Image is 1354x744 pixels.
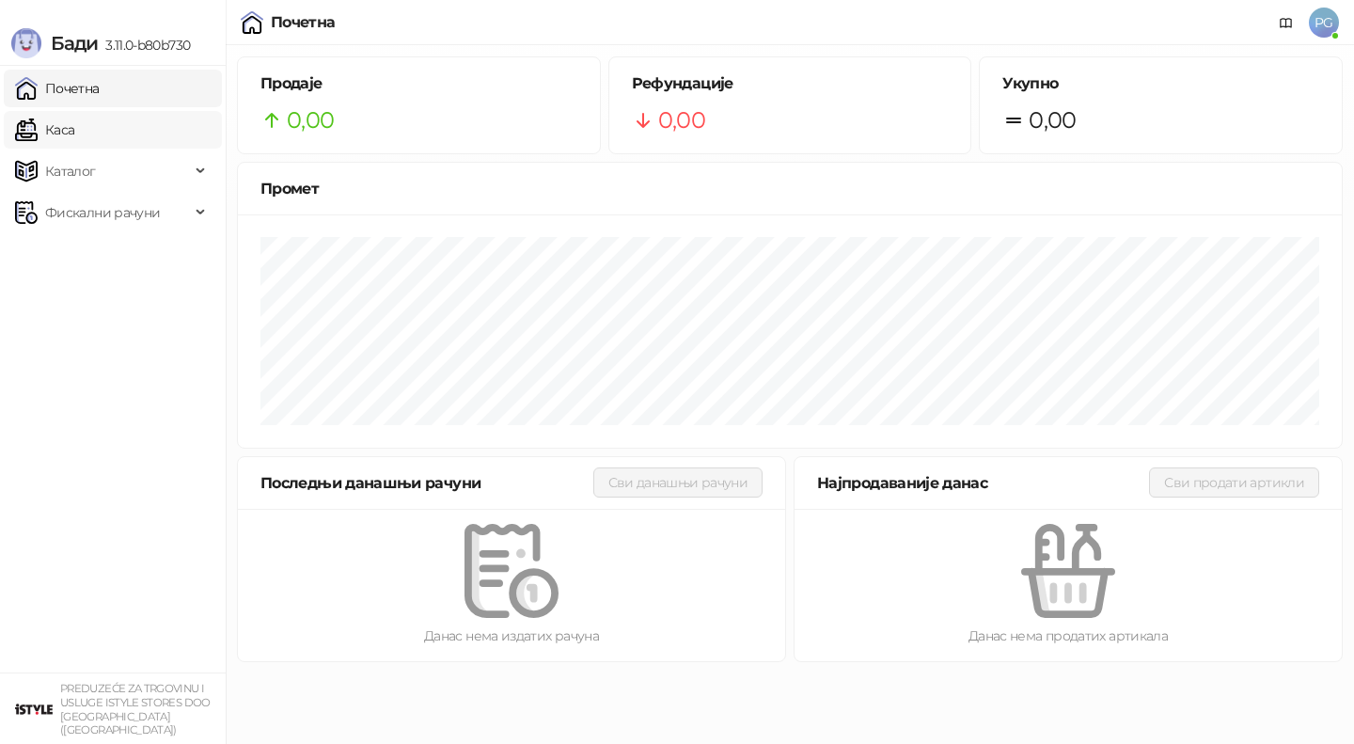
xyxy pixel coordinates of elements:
[271,15,336,30] div: Почетна
[51,32,98,55] span: Бади
[632,72,949,95] h5: Рефундације
[1149,467,1319,498] button: Сви продати артикли
[11,28,41,58] img: Logo
[260,72,577,95] h5: Продаје
[1029,103,1076,138] span: 0,00
[1309,8,1339,38] span: PG
[1271,8,1301,38] a: Документација
[825,625,1312,646] div: Данас нема продатих артикала
[98,37,190,54] span: 3.11.0-b80b730
[15,111,74,149] a: Каса
[287,103,334,138] span: 0,00
[15,70,100,107] a: Почетна
[260,471,593,495] div: Последњи данашњи рачуни
[60,682,211,736] small: PREDUZEĆE ZA TRGOVINU I USLUGE ISTYLE STORES DOO [GEOGRAPHIC_DATA] ([GEOGRAPHIC_DATA])
[260,177,1319,200] div: Промет
[45,152,96,190] span: Каталог
[658,103,705,138] span: 0,00
[15,690,53,728] img: 64x64-companyLogo-77b92cf4-9946-4f36-9751-bf7bb5fd2c7d.png
[1002,72,1319,95] h5: Укупно
[817,471,1149,495] div: Најпродаваније данас
[268,625,755,646] div: Данас нема издатих рачуна
[45,194,160,231] span: Фискални рачуни
[593,467,763,498] button: Сви данашњи рачуни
